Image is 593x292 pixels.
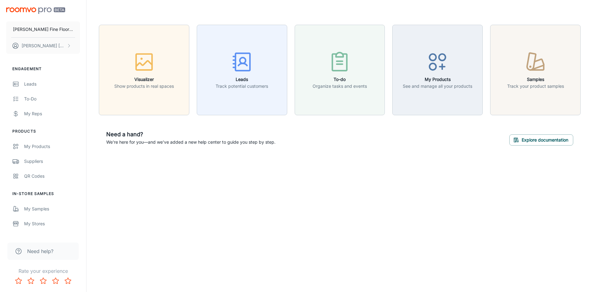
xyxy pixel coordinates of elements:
[490,66,581,73] a: SamplesTrack your product samples
[392,25,483,115] button: My ProductsSee and manage all your products
[507,76,564,83] h6: Samples
[507,83,564,90] p: Track your product samples
[6,7,65,14] img: Roomvo PRO Beta
[106,139,275,146] p: We're here for you—and we've added a new help center to guide you step by step.
[24,110,80,117] div: My Reps
[392,66,483,73] a: My ProductsSee and manage all your products
[197,66,287,73] a: LeadsTrack potential customers
[24,143,80,150] div: My Products
[6,21,80,37] button: [PERSON_NAME] Fine Floors, Inc
[403,76,472,83] h6: My Products
[313,76,367,83] h6: To-do
[24,95,80,102] div: To-do
[22,42,65,49] p: [PERSON_NAME] [PERSON_NAME]
[24,158,80,165] div: Suppliers
[24,81,80,87] div: Leads
[295,66,385,73] a: To-doOrganize tasks and events
[216,83,268,90] p: Track potential customers
[313,83,367,90] p: Organize tasks and events
[106,130,275,139] h6: Need a hand?
[509,134,573,146] button: Explore documentation
[114,76,174,83] h6: Visualizer
[216,76,268,83] h6: Leads
[509,136,573,142] a: Explore documentation
[6,38,80,54] button: [PERSON_NAME] [PERSON_NAME]
[13,26,73,33] p: [PERSON_NAME] Fine Floors, Inc
[114,83,174,90] p: Show products in real spaces
[295,25,385,115] button: To-doOrganize tasks and events
[197,25,287,115] button: LeadsTrack potential customers
[99,25,189,115] button: VisualizerShow products in real spaces
[490,25,581,115] button: SamplesTrack your product samples
[403,83,472,90] p: See and manage all your products
[24,173,80,180] div: QR Codes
